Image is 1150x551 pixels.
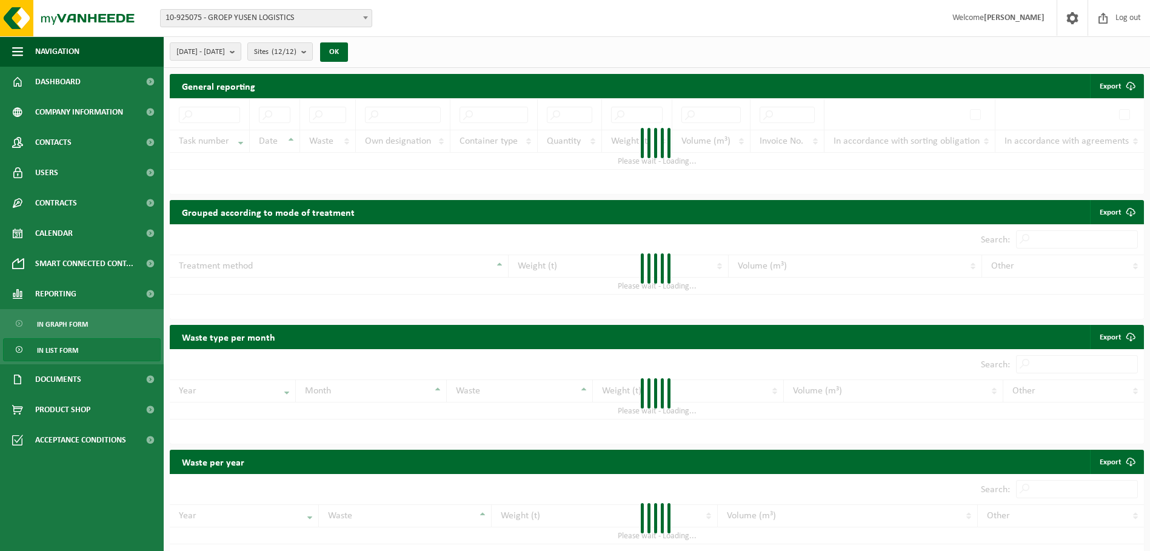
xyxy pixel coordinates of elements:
count: (12/12) [272,48,296,56]
a: In graph form [3,312,161,335]
button: OK [320,42,348,62]
span: In list form [37,339,78,362]
a: In list form [3,338,161,361]
button: Export [1090,74,1143,98]
h2: Waste per year [170,450,256,473]
span: Acceptance conditions [35,425,126,455]
span: Dashboard [35,67,81,97]
span: Reporting [35,279,76,309]
span: Contracts [35,188,77,218]
a: Export [1090,450,1143,474]
h2: Grouped according to mode of treatment [170,200,367,224]
span: In graph form [37,313,88,336]
span: Documents [35,364,81,395]
span: 10-925075 - GROEP YUSEN LOGISTICS [160,9,372,27]
span: Company information [35,97,123,127]
strong: [PERSON_NAME] [984,13,1045,22]
button: [DATE] - [DATE] [170,42,241,61]
span: Contacts [35,127,72,158]
button: Sites(12/12) [247,42,313,61]
span: 10-925075 - GROEP YUSEN LOGISTICS [161,10,372,27]
span: [DATE] - [DATE] [176,43,225,61]
h2: Waste type per month [170,325,287,349]
span: Smart connected cont... [35,249,133,279]
h2: General reporting [170,74,267,98]
span: Sites [254,43,296,61]
span: Users [35,158,58,188]
span: Navigation [35,36,79,67]
a: Export [1090,200,1143,224]
a: Export [1090,325,1143,349]
span: Product Shop [35,395,90,425]
span: Calendar [35,218,73,249]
